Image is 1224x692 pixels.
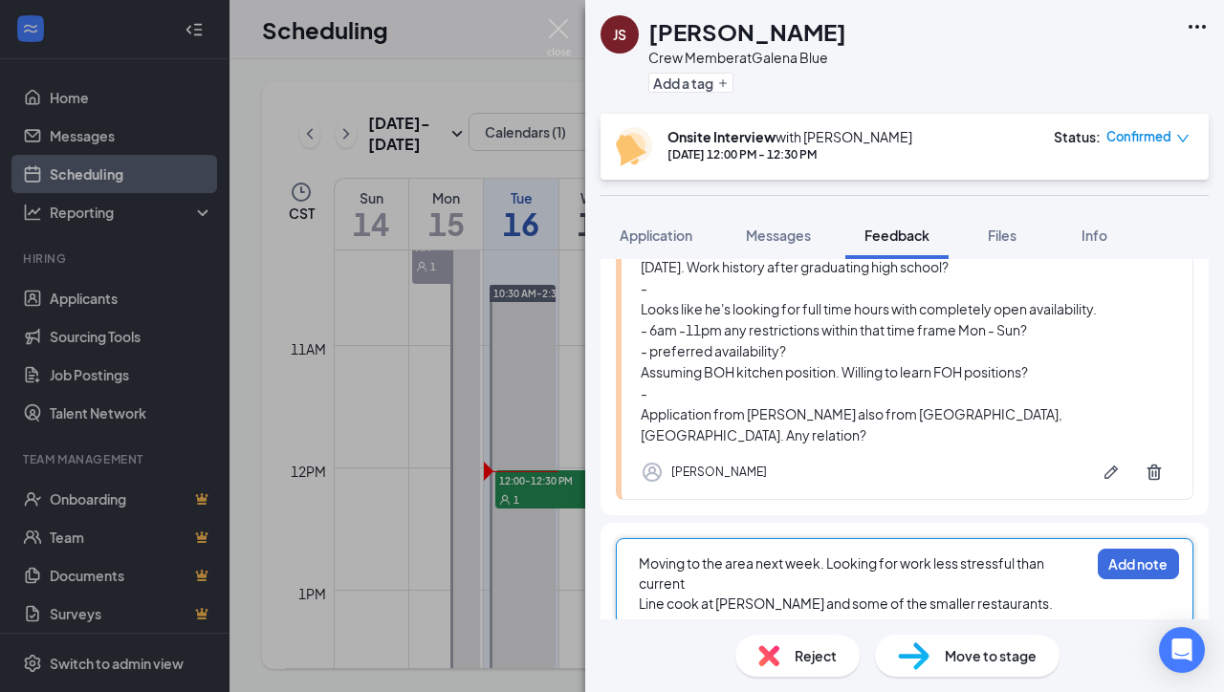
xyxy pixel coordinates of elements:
[667,146,912,162] div: [DATE] 12:00 PM - 12:30 PM
[667,128,776,145] b: Onsite Interview
[717,77,729,89] svg: Plus
[620,227,692,244] span: Application
[671,463,767,482] div: [PERSON_NAME]
[613,25,626,44] div: JS
[641,461,664,484] svg: Profile
[1186,15,1209,38] svg: Ellipses
[639,595,1053,612] span: Line cook at [PERSON_NAME] and some of the smaller restaurants.
[648,48,846,67] div: Crew Member at Galena Blue
[746,227,811,244] span: Messages
[667,127,912,146] div: with [PERSON_NAME]
[648,73,733,93] button: PlusAdd a tag
[1106,127,1171,146] span: Confirmed
[1145,463,1164,482] svg: Trash
[639,554,1046,592] span: Moving to the area next week. Looking for work less stressful than current
[1054,127,1101,146] div: Status :
[795,645,837,666] span: Reject
[945,645,1037,666] span: Move to stage
[864,227,929,244] span: Feedback
[1159,627,1205,673] div: Open Intercom Messenger
[1135,453,1173,491] button: Trash
[1082,227,1107,244] span: Info
[641,235,1173,445] div: Graduated in [DATE] and currently working at a senior living home cooking since [DATE]. Work hist...
[1102,463,1121,482] svg: Pen
[988,227,1016,244] span: Files
[648,15,846,48] h1: [PERSON_NAME]
[1098,549,1179,579] button: Add note
[1092,453,1130,491] button: Pen
[1176,132,1190,145] span: down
